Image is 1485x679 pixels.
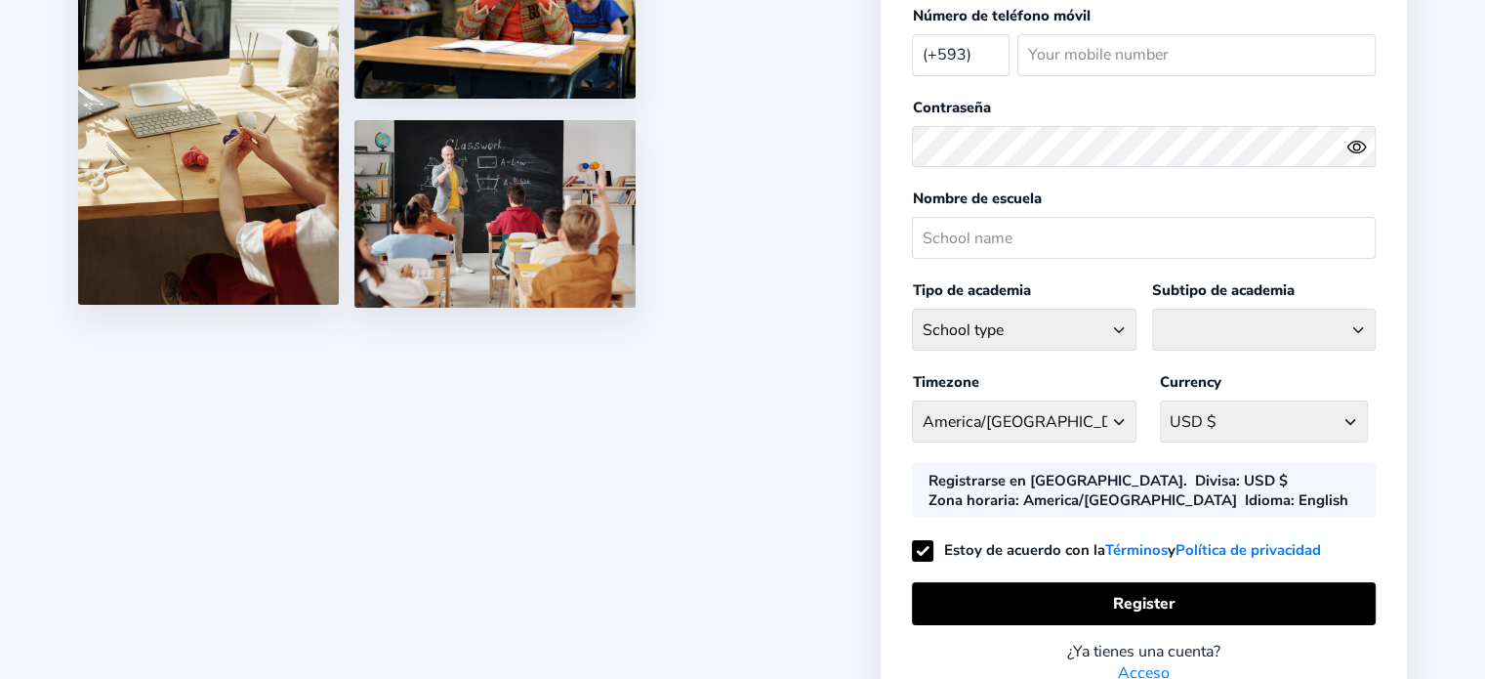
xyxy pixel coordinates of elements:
label: Contraseña [912,98,990,117]
button: Register [912,582,1376,624]
div: : America/[GEOGRAPHIC_DATA] [928,490,1236,510]
input: Your mobile number [1017,34,1376,76]
b: Zona horaria [928,490,1014,510]
label: Estoy de acuerdo con la y [912,540,1320,560]
a: Política de privacidad [1175,538,1320,563]
div: Registrarse en [GEOGRAPHIC_DATA]. [928,471,1186,490]
b: Idioma [1244,490,1290,510]
label: Subtipo de academia [1152,280,1295,300]
div: : English [1244,490,1347,510]
label: Timezone [912,372,978,392]
div: ¿Ya tienes una cuenta? [912,641,1376,662]
label: Tipo de academia [912,280,1030,300]
b: Divisa [1194,471,1235,490]
div: : USD $ [1194,471,1287,490]
label: Número de teléfono móvil [912,6,1090,25]
ion-icon: eye outline [1346,137,1367,157]
input: School name [912,217,1376,259]
a: Términos [1104,538,1167,563]
label: Currency [1160,372,1221,392]
label: Nombre de escuela [912,189,1041,208]
img: 5.png [354,120,636,308]
button: eye outlineeye off outline [1346,137,1376,157]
